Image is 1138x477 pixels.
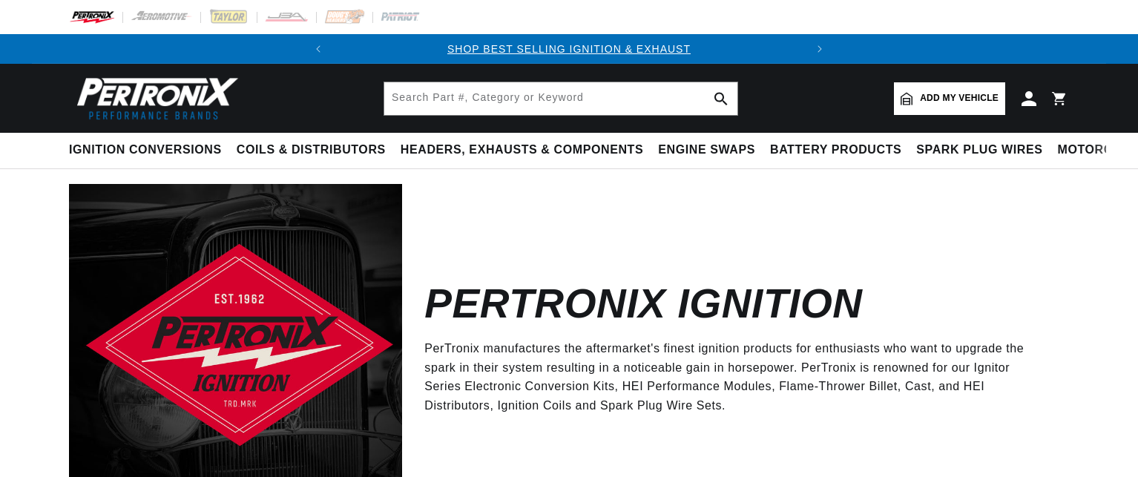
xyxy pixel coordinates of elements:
[69,133,229,168] summary: Ignition Conversions
[393,133,651,168] summary: Headers, Exhausts & Components
[384,82,737,115] input: Search Part #, Category or Keyword
[770,142,901,158] span: Battery Products
[424,286,862,321] h2: Pertronix Ignition
[705,82,737,115] button: search button
[805,34,835,64] button: Translation missing: en.sections.announcements.next_announcement
[333,41,805,57] div: Announcement
[229,133,393,168] summary: Coils & Distributors
[69,142,222,158] span: Ignition Conversions
[763,133,909,168] summary: Battery Products
[303,34,333,64] button: Translation missing: en.sections.announcements.previous_announcement
[894,82,1005,115] a: Add my vehicle
[237,142,386,158] span: Coils & Distributors
[32,34,1106,64] slideshow-component: Translation missing: en.sections.announcements.announcement_bar
[69,73,240,124] img: Pertronix
[658,142,755,158] span: Engine Swaps
[333,41,805,57] div: 1 of 2
[401,142,643,158] span: Headers, Exhausts & Components
[447,43,691,55] a: SHOP BEST SELLING IGNITION & EXHAUST
[651,133,763,168] summary: Engine Swaps
[916,142,1042,158] span: Spark Plug Wires
[920,91,999,105] span: Add my vehicle
[424,339,1047,415] p: PerTronix manufactures the aftermarket's finest ignition products for enthusiasts who want to upg...
[909,133,1050,168] summary: Spark Plug Wires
